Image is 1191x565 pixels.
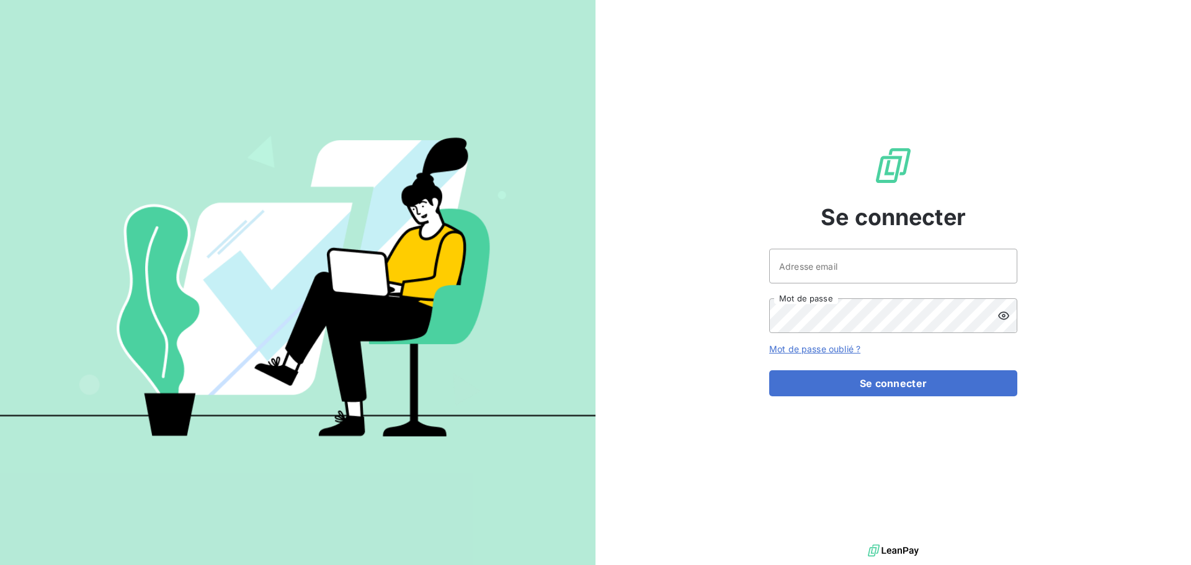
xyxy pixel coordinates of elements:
a: Mot de passe oublié ? [769,344,860,354]
input: placeholder [769,249,1017,283]
img: logo [868,541,919,560]
img: Logo LeanPay [873,146,913,185]
span: Se connecter [821,200,966,234]
button: Se connecter [769,370,1017,396]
